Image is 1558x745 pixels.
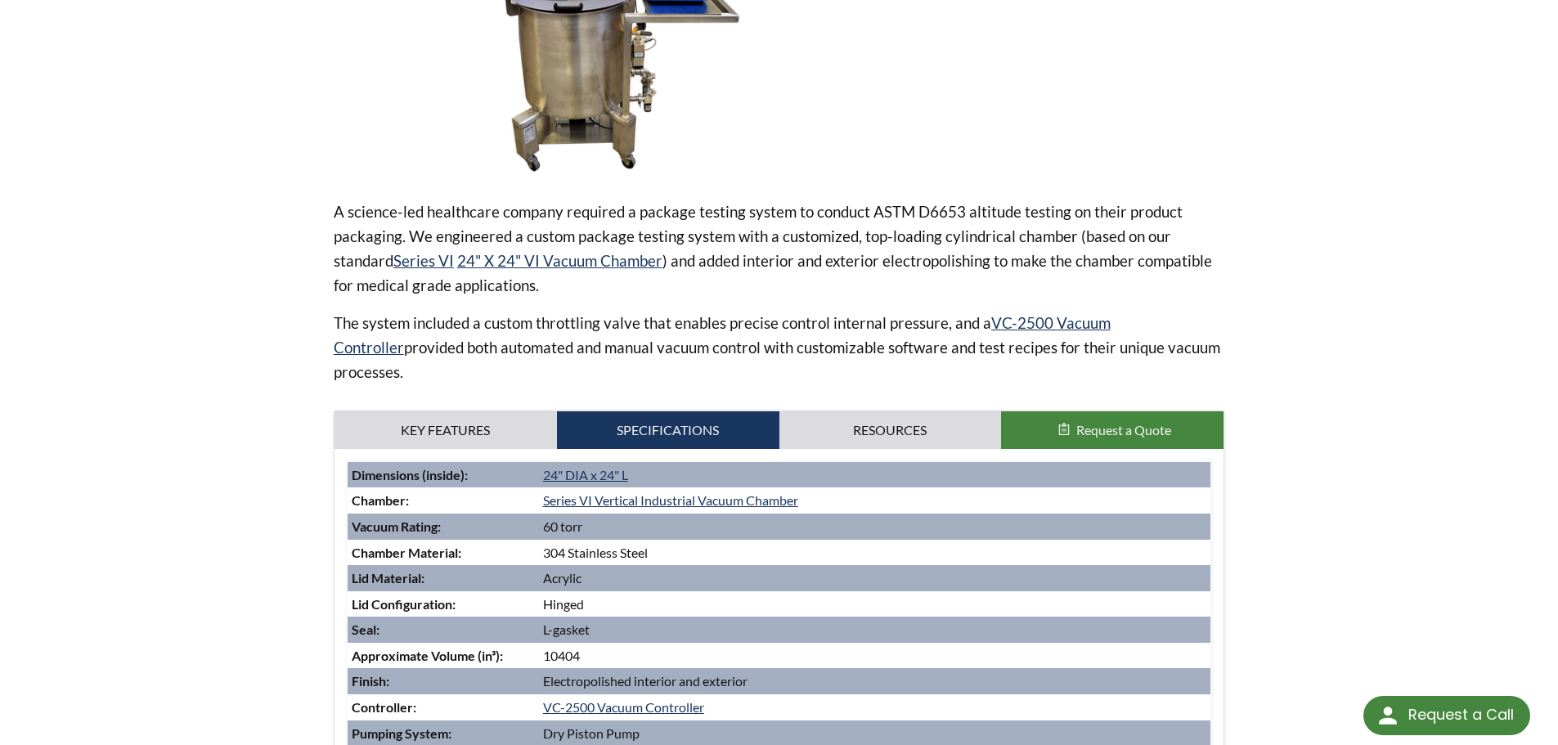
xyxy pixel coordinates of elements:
a: Resources [779,411,1002,449]
strong: Seal: [352,622,379,637]
button: Request a Quote [1001,411,1224,449]
a: 24" DIA x 24" L [543,467,628,482]
strong: Pumping System: [352,725,451,741]
a: 24" X 24" VI Vacuum Chamber [457,251,662,270]
img: round button [1375,702,1401,729]
td: 304 Stainless Steel [539,540,1211,566]
div: Request a Call [1408,696,1514,734]
a: VC-2500 Vacuum Controller [543,699,704,715]
strong: Controller: [352,699,416,715]
strong: Finish [352,673,386,689]
strong: Dimensions (inside): [352,467,468,482]
td: Acrylic [539,565,1211,591]
p: A science-led healthcare company required a package testing system to conduct ASTM D6653 altitude... [334,200,1225,298]
strong: Lid Configuration [352,596,452,612]
td: L-gasket [539,617,1211,643]
td: 10404 [539,643,1211,669]
div: Request a Call [1363,696,1530,735]
a: Specifications [557,411,779,449]
td: Hinged [539,591,1211,617]
strong: Vacuum Rating: [352,518,441,534]
td: Electropolished interior and exterior [539,668,1211,694]
span: Request a Quote [1076,422,1171,438]
td: : [348,668,539,694]
a: Key Features [334,411,557,449]
strong: Chamber Material: [352,545,461,560]
td: 60 torr [539,514,1211,540]
p: The system included a custom throttling valve that enables precise control internal pressure, and... [334,311,1225,384]
a: Series VI Vertical Industrial Vacuum Chamber [543,492,798,508]
strong: Approximate Volume (in³): [352,648,503,663]
a: Series VI [393,251,454,270]
strong: Chamber: [352,492,409,508]
strong: Lid Material: [352,570,424,586]
td: : [348,591,539,617]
